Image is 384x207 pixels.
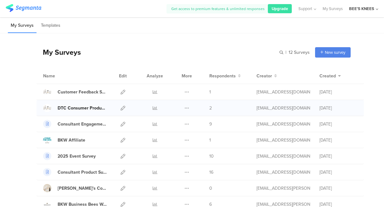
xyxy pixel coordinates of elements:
[257,105,310,111] div: spatel7851@gmail.com
[319,185,357,192] div: [DATE]
[319,153,357,159] div: [DATE]
[272,6,288,12] span: Upgrade
[319,137,357,143] div: [DATE]
[58,185,107,192] div: Matt's Contact Survey
[209,169,213,176] span: 16
[257,185,310,192] div: hayley.b.heaton@gmail.com
[116,68,130,84] div: Edit
[209,73,241,79] button: Respondents
[349,6,374,12] div: BEE’S KNEES
[325,49,345,55] span: New survey
[58,153,96,159] div: 2025 Event Survey
[209,185,212,192] span: 0
[209,89,211,95] span: 1
[257,73,277,79] button: Creator
[319,105,357,111] div: [DATE]
[43,168,107,176] a: Consultant Product Survey
[209,153,214,159] span: 10
[43,152,96,160] a: 2025 Event Survey
[58,89,107,95] div: Customer Feedback Survey
[43,88,107,96] a: Customer Feedback Survey
[319,121,357,127] div: [DATE]
[43,73,81,79] div: Name
[58,105,107,111] div: DTC Consumer Product Quiz
[285,49,287,56] span: |
[257,153,310,159] div: spatel7851@gmail.com
[171,6,265,12] span: Get access to premium features & unlimited responses
[319,73,336,79] span: Created
[298,6,312,12] span: Support
[319,73,341,79] button: Created
[58,169,107,176] div: Consultant Product Survey
[257,89,310,95] div: spatel7851@gmail.com
[209,105,212,111] span: 2
[8,18,37,33] li: My Surveys
[43,184,107,192] a: [PERSON_NAME]'s Contact Survey
[257,73,272,79] span: Creator
[257,121,310,127] div: spatel7851@gmail.com
[319,89,357,95] div: [DATE]
[209,73,236,79] span: Respondents
[43,120,107,128] a: Consultant Engagement Survey
[319,169,357,176] div: [DATE]
[209,121,212,127] span: 9
[289,49,310,56] span: 12 Surveys
[209,137,211,143] span: 1
[145,68,164,84] div: Analyze
[58,121,107,127] div: Consultant Engagement Survey
[257,169,310,176] div: spatel7851@gmail.com
[6,4,41,12] img: segmanta logo
[43,136,85,144] a: BKW Affiliate
[180,68,194,84] div: More
[37,47,81,58] div: My Surveys
[38,18,63,33] li: Templates
[58,137,85,143] div: BKW Affiliate
[257,137,310,143] div: spatel7851@gmail.com
[43,104,107,112] a: DTC Consumer Product Quiz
